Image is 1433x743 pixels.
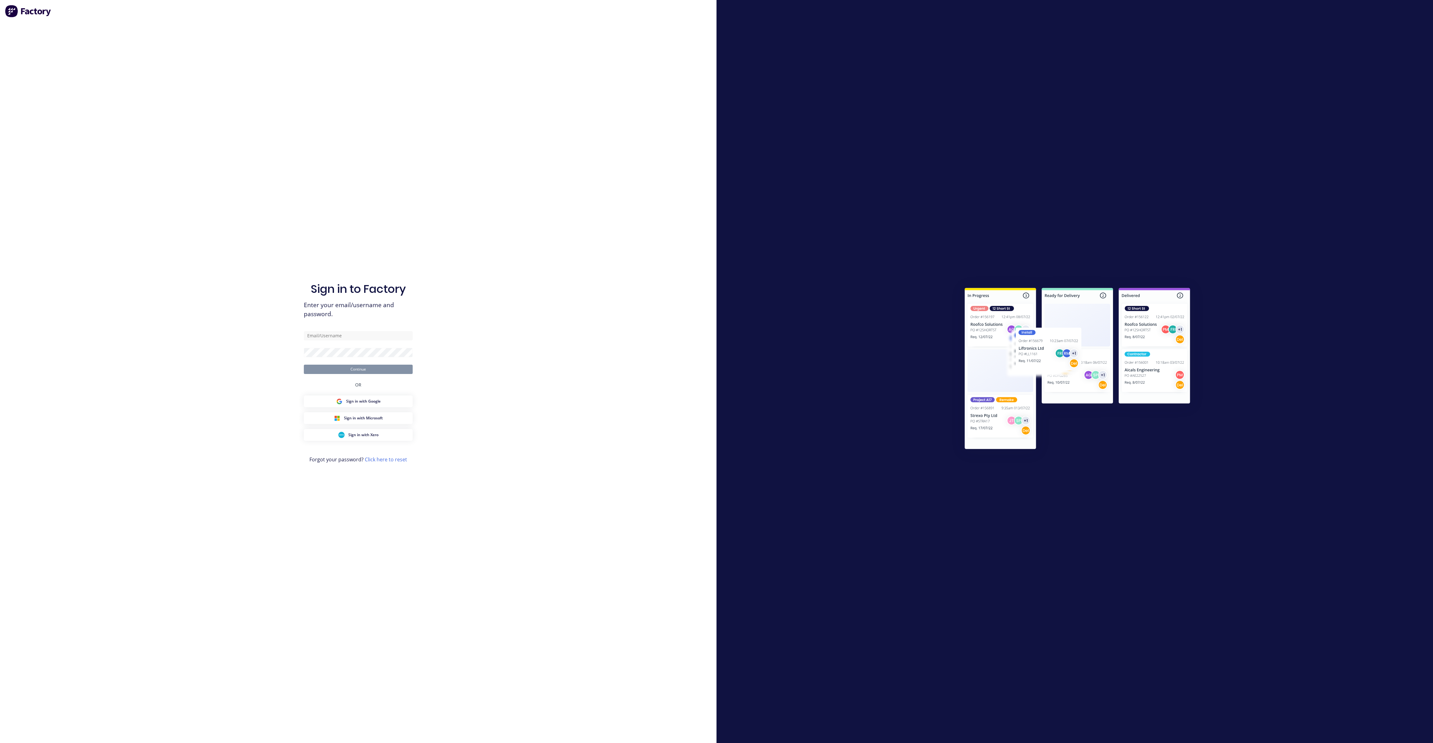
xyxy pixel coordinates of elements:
[338,432,345,438] img: Xero Sign in
[304,365,413,374] button: Continue
[304,429,413,441] button: Xero Sign inSign in with Xero
[336,398,342,404] img: Google Sign in
[304,395,413,407] button: Google Sign inSign in with Google
[334,415,340,421] img: Microsoft Sign in
[304,331,413,340] input: Email/Username
[355,374,361,395] div: OR
[309,456,407,463] span: Forgot your password?
[304,412,413,424] button: Microsoft Sign inSign in with Microsoft
[346,399,381,404] span: Sign in with Google
[365,456,407,463] a: Click here to reset
[344,415,383,421] span: Sign in with Microsoft
[951,275,1204,464] img: Sign in
[304,301,413,319] span: Enter your email/username and password.
[348,432,378,438] span: Sign in with Xero
[5,5,52,17] img: Factory
[311,282,406,296] h1: Sign in to Factory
